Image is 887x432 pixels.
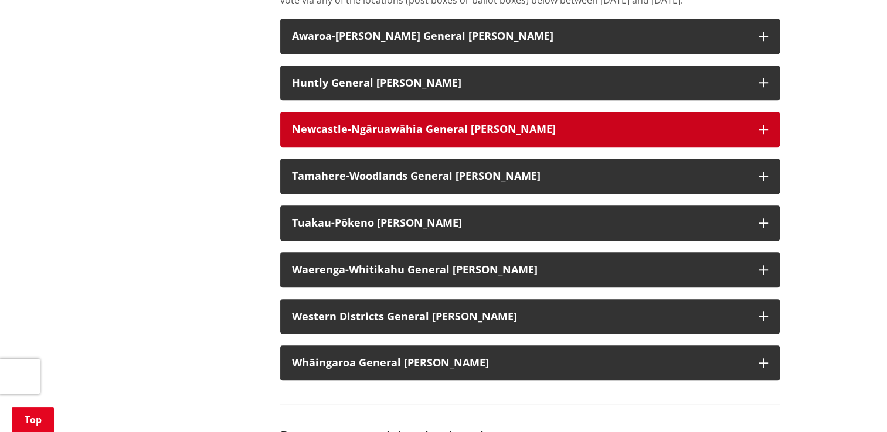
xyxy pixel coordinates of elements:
button: Huntly General [PERSON_NAME] [280,66,780,101]
button: Tamahere-Woodlands General [PERSON_NAME] [280,159,780,194]
button: Newcastle-Ngāruawāhia General [PERSON_NAME] [280,112,780,147]
h3: Awaroa-[PERSON_NAME] General [PERSON_NAME] [292,30,747,42]
strong: Western Districts General [PERSON_NAME] [292,309,517,323]
button: Western Districts General [PERSON_NAME] [280,299,780,334]
button: Tuakau-Pōkeno [PERSON_NAME] [280,205,780,241]
a: Top [12,407,54,432]
h3: Tuakau-Pōkeno [PERSON_NAME] [292,217,747,229]
button: Awaroa-[PERSON_NAME] General [PERSON_NAME] [280,19,780,54]
strong: Newcastle-Ngāruawāhia General [PERSON_NAME] [292,122,556,136]
iframe: Messenger Launcher [833,383,875,425]
strong: Waerenga-Whitikahu General [PERSON_NAME] [292,262,538,276]
strong: Whāingaroa General [PERSON_NAME] [292,355,489,369]
h3: Huntly General [PERSON_NAME] [292,77,747,89]
button: Whāingaroa General [PERSON_NAME] [280,345,780,380]
button: Waerenga-Whitikahu General [PERSON_NAME] [280,252,780,287]
strong: Tamahere-Woodlands General [PERSON_NAME] [292,169,541,183]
